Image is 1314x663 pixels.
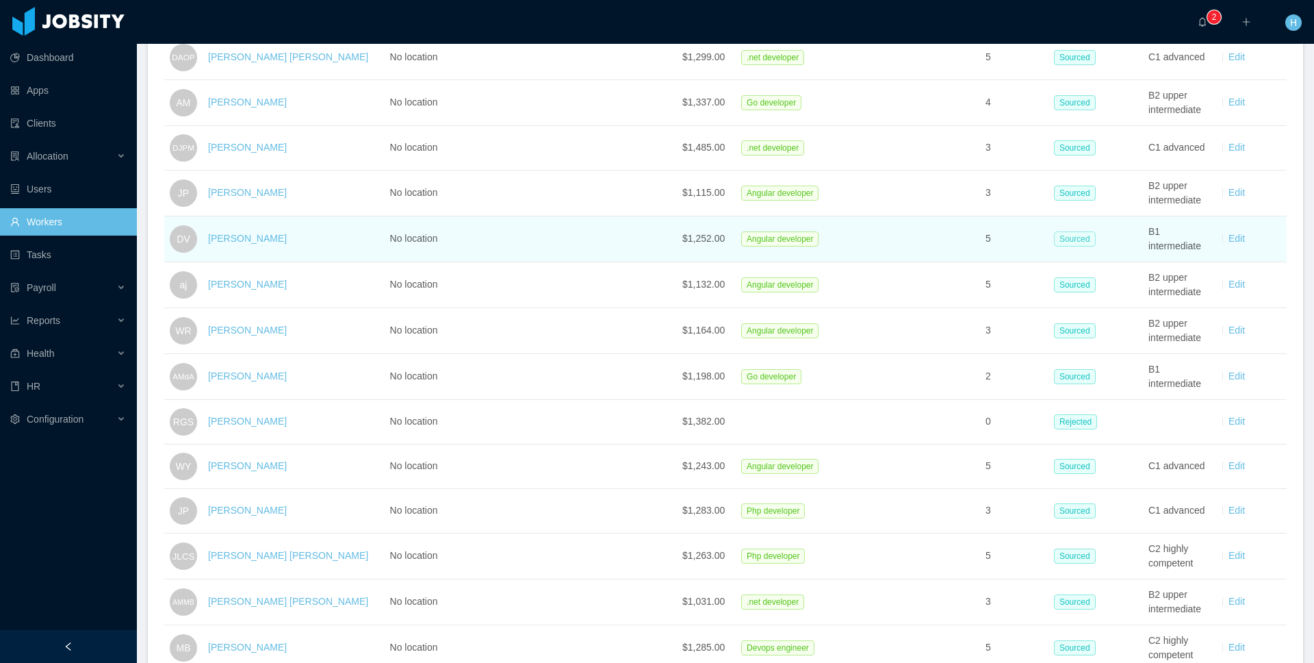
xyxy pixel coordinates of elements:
[208,371,287,381] a: [PERSON_NAME]
[178,179,189,207] span: JP
[1241,17,1251,27] i: icon: plus
[1290,14,1297,31] span: H
[682,142,725,153] span: $1,485.00
[10,316,20,325] i: icon: line-chart
[741,459,819,474] span: Angular developer
[980,216,1048,262] td: 5
[1228,325,1245,336] a: Edit
[1228,233,1245,244] a: Edit
[385,400,677,445] td: No location
[1054,595,1096,610] span: Sourced
[980,308,1048,354] td: 3
[1143,216,1211,262] td: B1 intermediate
[682,51,725,62] span: $1,299.00
[208,642,287,653] a: [PERSON_NAME]
[385,534,677,579] td: No location
[10,175,126,203] a: icon: robotUsers
[1228,142,1245,153] a: Edit
[385,171,677,216] td: No location
[741,186,819,201] span: Angular developer
[172,592,194,612] span: AMMB
[1054,642,1101,653] a: Sourced
[173,408,194,436] span: RGS
[27,151,68,162] span: Allocation
[682,550,725,561] span: $1,263.00
[741,277,819,292] span: Angular developer
[1054,277,1096,292] span: Sourced
[1054,550,1101,561] a: Sourced
[682,187,725,198] span: $1,115.00
[741,640,814,655] span: Devops engineer
[682,596,725,607] span: $1,031.00
[741,549,805,564] span: Php developer
[385,579,677,625] td: No location
[208,187,287,198] a: [PERSON_NAME]
[178,497,189,525] span: JP
[177,89,191,116] span: AM
[1143,171,1211,216] td: B2 upper intermediate
[172,542,194,569] span: JLCS
[27,348,54,359] span: Health
[1198,17,1207,27] i: icon: bell
[1228,596,1245,607] a: Edit
[741,232,819,247] span: Angular developer
[10,283,20,292] i: icon: file-protect
[1143,489,1211,534] td: C1 advanced
[1054,323,1096,338] span: Sourced
[1054,279,1101,290] a: Sourced
[682,505,725,516] span: $1,283.00
[980,534,1048,579] td: 5
[1228,505,1245,516] a: Edit
[980,171,1048,216] td: 3
[208,416,287,427] a: [PERSON_NAME]
[1054,232,1096,247] span: Sourced
[980,36,1048,80] td: 5
[208,596,368,607] a: [PERSON_NAME] [PERSON_NAME]
[1054,596,1101,607] a: Sourced
[1143,36,1211,80] td: C1 advanced
[1054,233,1101,244] a: Sourced
[10,44,126,71] a: icon: pie-chartDashboard
[1143,308,1211,354] td: B2 upper intermediate
[10,349,20,358] i: icon: medicine-box
[1143,354,1211,400] td: B1 intermediate
[27,414,83,425] span: Configuration
[10,241,126,268] a: icon: profileTasks
[1054,50,1096,65] span: Sourced
[385,445,677,489] td: No location
[1228,279,1245,290] a: Edit
[980,579,1048,625] td: 3
[172,46,194,69] span: DAOP
[1054,95,1096,110] span: Sourced
[1054,414,1097,429] span: Rejected
[1228,642,1245,653] a: Edit
[10,414,20,424] i: icon: setting
[385,36,677,80] td: No location
[385,308,677,354] td: No location
[1054,140,1096,155] span: Sourced
[682,233,725,244] span: $1,252.00
[1054,640,1096,655] span: Sourced
[10,110,126,137] a: icon: auditClients
[385,80,677,126] td: No location
[682,642,725,653] span: $1,285.00
[741,323,819,338] span: Angular developer
[1054,505,1101,516] a: Sourced
[1207,10,1221,24] sup: 2
[385,126,677,171] td: No location
[1054,371,1101,381] a: Sourced
[10,208,126,236] a: icon: userWorkers
[180,271,188,299] span: aj
[980,354,1048,400] td: 2
[208,142,287,153] a: [PERSON_NAME]
[176,453,192,480] span: WY
[208,279,287,290] a: [PERSON_NAME]
[1054,460,1101,471] a: Sourced
[682,325,725,336] span: $1,164.00
[208,460,287,471] a: [PERSON_NAME]
[208,325,287,336] a: [PERSON_NAME]
[1212,10,1217,24] p: 2
[385,216,677,262] td: No location
[177,225,190,253] span: DV
[1228,187,1245,198] a: Edit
